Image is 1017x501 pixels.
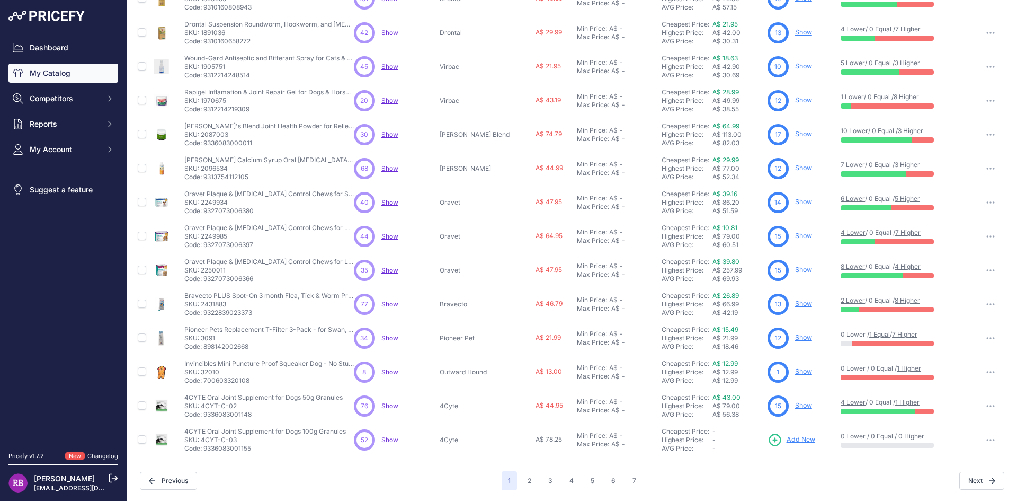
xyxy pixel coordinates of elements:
[662,139,712,147] div: AVG Price:
[611,236,620,245] div: A$
[577,364,607,372] div: Min Price:
[620,236,625,245] div: -
[795,130,812,138] a: Show
[898,127,923,135] a: 3 Higher
[712,96,739,104] span: A$ 49.99
[618,160,623,169] div: -
[381,300,398,308] span: Show
[712,224,737,232] a: A$ 10.81
[381,402,398,410] a: Show
[611,203,620,211] div: A$
[360,96,368,106] span: 20
[605,471,622,490] button: Go to page 6
[712,139,763,147] div: A$ 82.03
[577,236,609,245] div: Max Price:
[775,28,781,38] span: 13
[184,29,354,37] p: SKU: 1891036
[775,164,781,173] span: 12
[360,62,368,72] span: 45
[841,228,965,237] p: / 0 Equal /
[662,173,712,181] div: AVG Price:
[712,122,739,130] a: A$ 64.99
[381,232,398,240] a: Show
[577,169,609,177] div: Max Price:
[361,164,368,173] span: 68
[712,37,763,46] div: A$ 30.31
[184,96,354,105] p: SKU: 1970675
[611,169,620,177] div: A$
[563,471,580,490] button: Go to page 4
[841,127,965,135] p: / 0 Equal /
[841,195,965,203] p: / 0 Equal /
[577,92,607,101] div: Min Price:
[795,62,812,70] a: Show
[618,330,623,338] div: -
[712,326,738,333] a: A$ 15.49
[440,198,519,207] p: Oravet
[712,393,741,401] a: A$ 43.00
[609,364,618,372] div: A$
[30,93,99,104] span: Competitors
[895,262,921,270] a: 4 Higher
[381,130,398,138] span: Show
[768,433,815,447] a: Add New
[894,93,919,101] a: 8 Higher
[662,88,709,96] a: Cheapest Price:
[609,228,618,236] div: A$
[662,29,712,37] div: Highest Price:
[620,169,625,177] div: -
[841,25,866,33] a: 4 Lower
[712,3,763,12] div: A$ 57.15
[841,161,865,169] a: 7 Lower
[841,195,865,203] a: 6 Lower
[381,334,398,342] span: Show
[662,393,709,401] a: Cheapest Price:
[360,333,368,343] span: 34
[8,11,85,21] img: Pricefy Logo
[611,304,620,313] div: A$
[611,270,620,279] div: A$
[618,194,623,203] div: -
[841,296,965,305] p: / 0 Equal /
[662,359,709,367] a: Cheapest Price:
[662,292,709,300] a: Cheapest Price:
[577,194,607,203] div: Min Price:
[577,67,609,75] div: Max Price:
[895,296,920,304] a: 8 Higher
[662,232,712,241] div: Highest Price:
[381,164,398,172] a: Show
[184,37,354,46] p: Code: 9310160658272
[577,126,607,135] div: Min Price:
[536,62,561,70] span: A$ 21.95
[361,300,368,309] span: 77
[184,342,354,351] p: Code: 898142002668
[795,266,812,274] a: Show
[8,38,118,439] nav: Sidebar
[618,228,623,236] div: -
[184,54,354,63] p: Wound-Gard Antiseptic and Bitterant Spray for Cats & Dogs 50ml
[611,33,620,41] div: A$
[381,368,398,376] span: Show
[184,207,354,215] p: Code: 9327073006380
[662,334,712,342] div: Highest Price:
[184,224,354,232] p: Oravet Plaque & [MEDICAL_DATA] Control Chews for Medium Dogs 11-23kg - 28-pack
[184,266,354,275] p: SKU: 2250011
[841,398,866,406] a: 4 Lower
[618,24,623,33] div: -
[609,262,618,270] div: A$
[712,266,742,274] span: A$ 257.99
[381,96,398,104] a: Show
[618,126,623,135] div: -
[609,330,618,338] div: A$
[184,105,354,113] p: Code: 9312214219309
[712,130,742,138] span: A$ 113.00
[795,198,812,206] a: Show
[712,105,763,113] div: A$ 38.55
[712,275,763,283] div: A$ 69.93
[662,300,712,309] div: Highest Price:
[609,296,618,304] div: A$
[712,164,739,172] span: A$ 77.00
[577,304,609,313] div: Max Price:
[712,232,740,240] span: A$ 79.00
[8,180,118,199] a: Suggest a feature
